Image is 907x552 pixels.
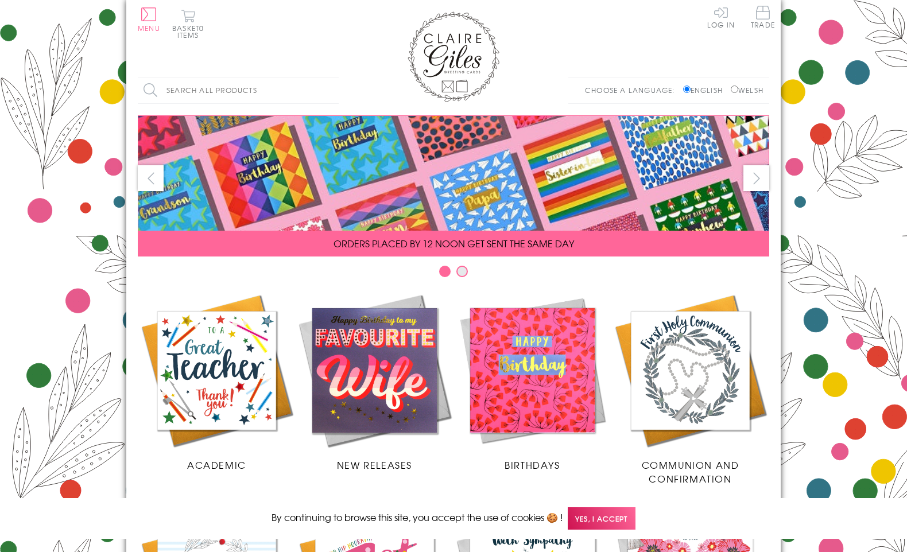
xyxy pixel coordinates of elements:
[138,23,160,33] span: Menu
[683,85,728,95] label: English
[751,6,775,30] a: Trade
[751,6,775,28] span: Trade
[138,7,160,32] button: Menu
[585,85,681,95] p: Choose a language:
[138,265,769,283] div: Carousel Pagination
[568,507,635,530] span: Yes, I accept
[611,291,769,485] a: Communion and Confirmation
[138,291,296,472] a: Academic
[187,458,246,472] span: Academic
[327,77,339,103] input: Search
[138,77,339,103] input: Search all products
[453,291,611,472] a: Birthdays
[683,85,691,93] input: English
[337,458,412,472] span: New Releases
[731,85,763,95] label: Welsh
[505,458,560,472] span: Birthdays
[439,266,451,277] button: Carousel Page 1 (Current Slide)
[731,85,738,93] input: Welsh
[408,11,499,102] img: Claire Giles Greetings Cards
[177,23,204,40] span: 0 items
[707,6,735,28] a: Log In
[296,291,453,472] a: New Releases
[138,165,164,191] button: prev
[456,266,468,277] button: Carousel Page 2
[172,9,204,38] button: Basket0 items
[334,236,574,250] span: ORDERS PLACED BY 12 NOON GET SENT THE SAME DAY
[642,458,739,485] span: Communion and Confirmation
[743,165,769,191] button: next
